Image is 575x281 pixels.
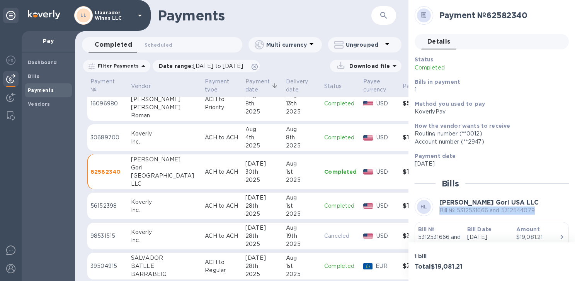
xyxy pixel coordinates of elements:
[403,134,441,141] h3: $17,423.30
[439,10,563,20] h2: Payment № 62582340
[245,176,280,184] div: 2025
[467,233,510,241] p: [DATE]
[159,62,247,70] p: Date range :
[131,95,199,103] div: [PERSON_NAME]
[403,82,415,90] p: Paid
[415,153,456,159] b: Payment date
[131,180,199,188] div: LLC
[376,202,396,210] p: USD
[286,160,318,168] div: Aug
[131,156,199,164] div: [PERSON_NAME]
[205,95,239,112] p: ACH to Priority
[90,100,125,108] p: 16096980
[376,262,396,270] p: EUR
[415,160,563,168] p: [DATE]
[415,101,485,107] b: Method you used to pay
[415,86,563,94] p: 1
[245,78,280,94] span: Payment date
[131,82,161,90] span: Vendor
[286,210,318,218] div: 2025
[245,168,280,176] div: 30th
[131,270,199,278] div: BARRABEIG
[245,240,280,248] div: 2025
[286,202,318,210] div: 1st
[415,64,514,72] p: Completed
[28,37,69,45] p: Pay
[415,108,563,116] div: KoverlyPay
[245,142,280,150] div: 2025
[439,199,539,206] b: [PERSON_NAME] Gori USA LLC
[415,222,569,257] button: Bill №5312531666 and 5312544079Bill Date[DATE]Amount$19,081.21
[415,56,434,63] b: Status
[516,226,540,232] b: Amount
[418,226,435,232] b: Bill №
[28,10,60,19] img: Logo
[403,168,441,176] h3: $19,081.21
[286,108,318,116] div: 2025
[286,176,318,184] div: 2025
[90,168,125,176] p: 62582340
[415,123,510,129] b: How the vendor wants to receive
[286,78,308,94] p: Delivery date
[363,78,396,94] span: Payee currency
[131,236,199,244] div: Inc.
[131,130,199,138] div: Koverly
[286,78,318,94] span: Delivery date
[286,125,318,134] div: Aug
[403,82,425,90] span: Paid
[245,134,280,142] div: 4th
[131,103,199,112] div: [PERSON_NAME]
[245,108,280,116] div: 2025
[131,82,151,90] p: Vendor
[286,270,318,278] div: 2025
[205,258,239,274] p: ACH to Regular
[205,134,239,142] p: ACH to ACH
[95,10,133,21] p: Llaurador Wines LLC
[245,194,280,202] div: [DATE]
[266,41,307,49] p: Multi currency
[153,60,260,72] div: Date range:[DATE] to [DATE]
[205,78,229,94] p: Payment type
[439,207,539,215] p: Bill № 5312531666 and 5312544079
[158,7,348,24] h1: Payments
[245,160,280,168] div: [DATE]
[376,100,396,108] p: USD
[286,224,318,232] div: Aug
[245,254,280,262] div: [DATE]
[418,233,461,249] p: 5312531666 and 5312544079
[403,100,441,107] h3: $5,000.00
[376,134,396,142] p: USD
[363,234,374,239] img: USD
[90,78,115,94] p: Payment №
[28,73,39,79] b: Bills
[245,125,280,134] div: Aug
[145,41,172,49] span: Scheduled
[131,198,199,206] div: Koverly
[324,82,342,90] p: Status
[420,204,427,210] b: HL
[205,168,239,176] p: ACH to ACH
[363,78,386,94] p: Payee currency
[376,168,396,176] p: USD
[205,232,239,240] p: ACH to ACH
[28,59,57,65] b: Dashboard
[245,270,280,278] div: 2025
[286,232,318,240] div: 19th
[245,100,280,108] div: 8th
[324,232,357,240] p: Canceled
[245,224,280,232] div: [DATE]
[415,130,563,138] div: Routing number (**0012)
[131,228,199,236] div: Koverly
[6,56,15,65] img: Foreign exchange
[193,63,243,69] span: [DATE] to [DATE]
[245,210,280,218] div: 2025
[286,134,318,142] div: 8th
[131,254,199,262] div: SALVADOR
[324,134,357,142] p: Completed
[131,262,199,270] div: BATLLE
[346,41,383,49] p: Ungrouped
[324,262,357,270] p: Completed
[286,262,318,270] div: 1st
[376,232,396,240] p: USD
[403,232,441,240] h3: $39,683.36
